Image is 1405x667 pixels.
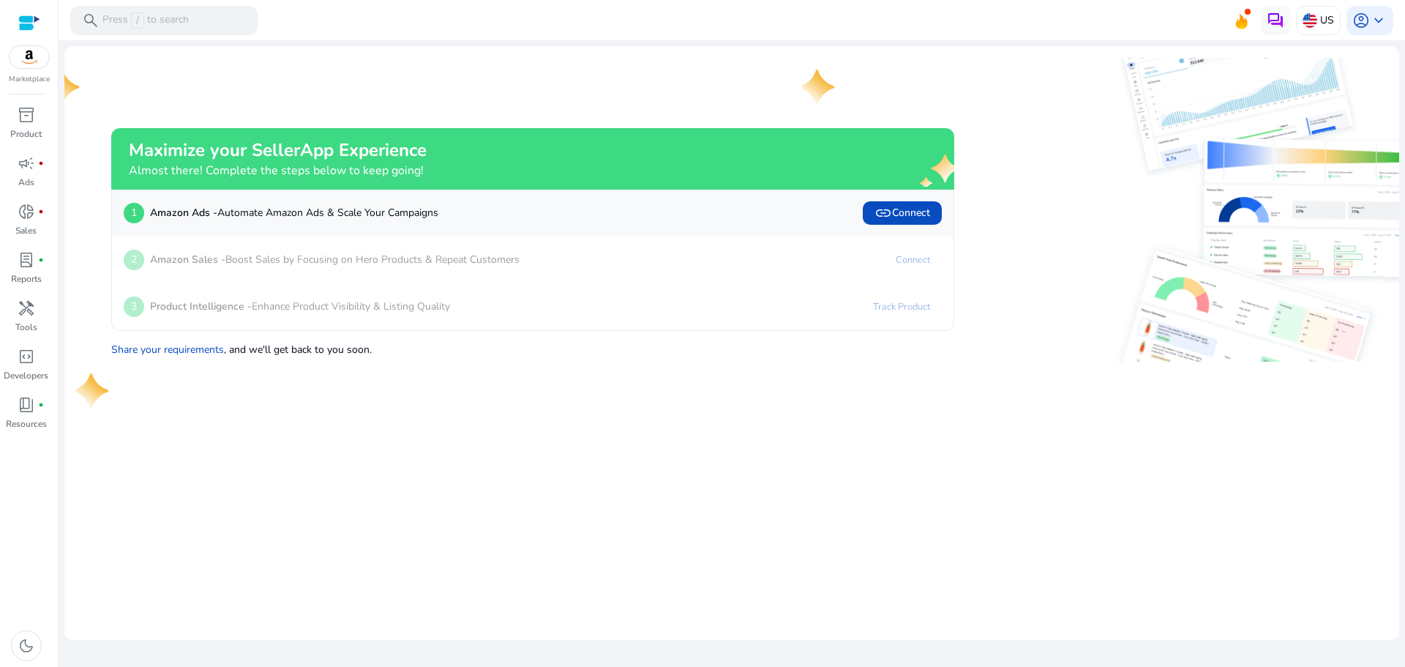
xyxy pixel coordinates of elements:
[874,204,892,222] span: link
[1320,7,1334,33] p: US
[10,46,49,68] img: amazon.svg
[9,74,50,85] p: Marketplace
[18,396,35,414] span: book_4
[15,224,37,237] p: Sales
[129,140,427,161] h2: Maximize your SellerApp Experience
[76,373,111,409] img: one-star.svg
[884,248,942,272] a: Connect
[863,201,942,225] button: linkConnect
[124,297,144,317] p: 3
[38,160,44,166] span: fiber_manual_record
[11,272,42,286] p: Reports
[150,299,450,314] p: Enhance Product Visibility & Listing Quality
[18,154,35,172] span: campaign
[18,176,34,189] p: Ads
[150,206,217,220] b: Amazon Ads -
[129,164,427,178] h4: Almost there! Complete the steps below to keep going!
[1352,12,1370,29] span: account_circle
[861,295,942,318] a: Track Product
[150,299,252,313] b: Product Intelligence -
[150,252,520,267] p: Boost Sales by Focusing on Hero Products & Repeat Customers
[124,250,144,270] p: 2
[82,12,100,29] span: search
[1370,12,1387,29] span: keyboard_arrow_down
[18,637,35,655] span: dark_mode
[111,336,954,357] p: , and we'll get back to you soon.
[15,321,37,334] p: Tools
[1303,13,1317,28] img: us.svg
[150,205,438,220] p: Automate Amazon Ads & Scale Your Campaigns
[874,204,930,222] span: Connect
[102,12,189,29] p: Press to search
[18,348,35,365] span: code_blocks
[18,203,35,220] span: donut_small
[38,209,44,215] span: fiber_manual_record
[10,127,42,141] p: Product
[802,70,837,105] img: one-star.svg
[38,257,44,263] span: fiber_manual_record
[18,251,35,269] span: lab_profile
[18,299,35,317] span: handyman
[150,253,225,267] b: Amazon Sales -
[47,70,82,105] img: one-star.svg
[131,12,144,29] span: /
[38,402,44,408] span: fiber_manual_record
[6,417,47,431] p: Resources
[111,343,224,357] a: Share your requirements
[18,106,35,124] span: inventory_2
[124,203,144,223] p: 1
[4,369,48,382] p: Developers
